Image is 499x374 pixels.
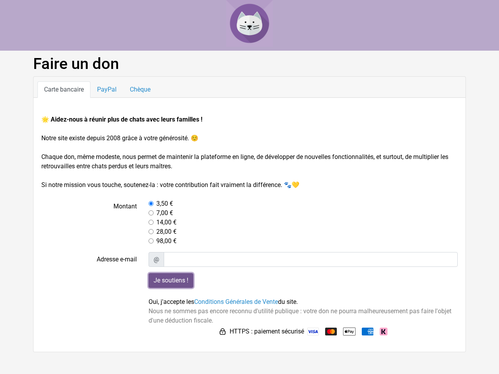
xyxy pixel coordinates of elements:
a: Carte bancaire [37,81,90,98]
img: Mastercard [325,328,337,335]
img: Visa [307,328,319,335]
label: 7,00 € [156,208,173,218]
a: PayPal [90,81,123,98]
label: Adresse e-mail [35,252,143,267]
a: Conditions Générales de Vente [194,298,278,305]
span: @ [149,252,164,267]
span: HTTPS : paiement sécurisé [230,327,304,336]
h1: Faire un don [33,55,466,73]
span: Oui, j'accepte les du site. [149,298,298,305]
label: 3,50 € [156,199,173,208]
label: Montant [35,199,143,246]
strong: 🌟 Aidez-nous à réunir plus de chats avec leurs familles ! [41,116,202,123]
label: 14,00 € [156,218,177,227]
form: Notre site existe depuis 2008 grâce à votre générosité. ☺️ Chaque don, même modeste, nous permet ... [41,115,458,338]
img: American Express [362,328,373,335]
img: HTTPS : paiement sécurisé [219,328,226,335]
a: Chèque [123,81,157,98]
input: Je soutiens ! [149,273,193,288]
img: Apple Pay [343,325,356,338]
label: 28,00 € [156,227,177,236]
label: 98,00 € [156,236,177,246]
img: Klarna [380,328,388,335]
span: Nous ne sommes pas encore reconnu d'utilité publique : votre don ne pourra malheureusement pas fa... [149,307,451,324]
